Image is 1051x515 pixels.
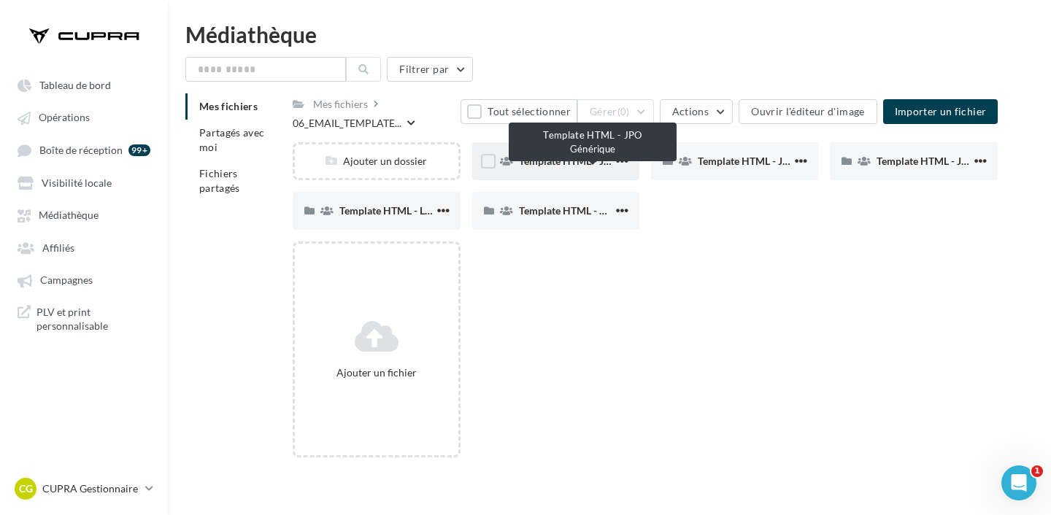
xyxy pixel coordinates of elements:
[9,201,159,228] a: Médiathèque
[42,481,139,496] p: CUPRA Gestionnaire
[698,155,831,167] span: Template HTML - JPO [DATE]
[519,204,628,217] span: Template HTML - Offres
[672,105,709,117] span: Actions
[9,234,159,260] a: Affiliés
[295,154,458,169] div: Ajouter un dossier
[883,99,998,124] button: Importer un fichier
[301,365,452,380] div: Ajouter un fichier
[39,144,123,156] span: Boîte de réception
[509,123,677,161] div: Template HTML - JPO Générique
[387,57,473,82] button: Filtrer par
[128,144,150,156] div: 99+
[313,97,368,112] div: Mes fichiers
[199,126,265,153] span: Partagés avec moi
[9,71,159,98] a: Tableau de bord
[339,204,482,217] span: Template HTML - Leasing social
[617,106,630,117] span: (0)
[185,23,1033,45] div: Médiathèque
[739,99,877,124] button: Ouvrir l'éditeur d'image
[577,99,654,124] button: Gérer(0)
[199,100,258,112] span: Mes fichiers
[660,99,733,124] button: Actions
[39,209,99,222] span: Médiathèque
[36,305,150,333] span: PLV et print personnalisable
[12,475,156,503] a: CG CUPRA Gestionnaire
[1031,465,1043,477] span: 1
[9,104,159,130] a: Opérations
[40,274,93,287] span: Campagnes
[293,116,401,131] span: 06_EMAIL_TEMPLATE...
[42,241,74,254] span: Affiliés
[461,99,577,124] button: Tout sélectionner
[42,177,112,189] span: Visibilité locale
[199,167,240,194] span: Fichiers partagés
[1001,465,1036,500] iframe: Intercom live chat
[39,79,111,91] span: Tableau de bord
[39,112,90,124] span: Opérations
[9,266,159,293] a: Campagnes
[895,105,987,117] span: Importer un fichier
[9,169,159,195] a: Visibilité locale
[519,155,668,167] span: Template HTML - JPO Générique
[9,299,159,339] a: PLV et print personnalisable
[9,136,159,163] a: Boîte de réception 99+
[19,481,33,496] span: CG
[877,155,1001,167] span: Template HTML - JPO Mars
